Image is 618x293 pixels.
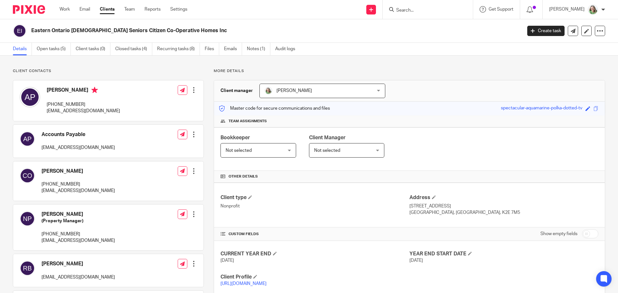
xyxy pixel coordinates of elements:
[13,43,32,55] a: Details
[275,43,300,55] a: Audit logs
[42,274,115,280] p: [EMAIL_ADDRESS][DOMAIN_NAME]
[157,43,200,55] a: Recurring tasks (8)
[124,6,135,13] a: Team
[13,5,45,14] img: Pixie
[224,43,242,55] a: Emails
[409,251,598,257] h4: YEAR END START DATE
[314,148,340,153] span: Not selected
[80,6,90,13] a: Email
[214,69,605,74] p: More details
[220,135,250,140] span: Bookkeeper
[37,43,71,55] a: Open tasks (5)
[42,218,115,224] h5: (Property Manager)
[226,148,252,153] span: Not selected
[540,231,577,237] label: Show empty fields
[20,261,35,276] img: svg%3E
[42,211,115,218] h4: [PERSON_NAME]
[20,211,35,226] img: svg%3E
[47,101,120,108] p: [PHONE_NUMBER]
[549,6,585,13] p: [PERSON_NAME]
[501,105,582,112] div: spectacular-aquamarine-polka-dotted-tv
[42,231,115,237] p: [PHONE_NUMBER]
[409,194,598,201] h4: Address
[47,108,120,114] p: [EMAIL_ADDRESS][DOMAIN_NAME]
[276,88,312,93] span: [PERSON_NAME]
[42,168,115,175] h4: [PERSON_NAME]
[115,43,152,55] a: Closed tasks (4)
[220,258,234,263] span: [DATE]
[396,8,454,14] input: Search
[13,24,26,38] img: svg%3E
[205,43,219,55] a: Files
[220,87,253,94] h3: Client manager
[42,237,115,244] p: [EMAIL_ADDRESS][DOMAIN_NAME]
[489,7,513,12] span: Get Support
[42,144,115,151] p: [EMAIL_ADDRESS][DOMAIN_NAME]
[220,251,409,257] h4: CURRENT YEAR END
[60,6,70,13] a: Work
[220,203,409,209] p: Nonprofit
[220,232,409,237] h4: CUSTOM FIELDS
[100,6,115,13] a: Clients
[229,119,267,124] span: Team assignments
[588,5,598,15] img: KC%20Photo.jpg
[219,105,330,112] p: Master code for secure communications and files
[13,69,204,74] p: Client contacts
[409,203,598,209] p: [STREET_ADDRESS]
[229,174,258,179] span: Other details
[47,87,120,95] h4: [PERSON_NAME]
[42,181,115,188] p: [PHONE_NUMBER]
[31,27,420,34] h2: Eastern Ontario [DEMOGRAPHIC_DATA] Seniors Citizen Co-Operative Homes Inc
[527,26,565,36] a: Create task
[42,261,115,267] h4: [PERSON_NAME]
[170,6,187,13] a: Settings
[20,131,35,147] img: svg%3E
[247,43,270,55] a: Notes (1)
[20,87,40,107] img: svg%3E
[76,43,110,55] a: Client tasks (0)
[220,281,267,286] a: [URL][DOMAIN_NAME]
[42,188,115,194] p: [EMAIL_ADDRESS][DOMAIN_NAME]
[20,168,35,183] img: svg%3E
[220,274,409,280] h4: Client Profile
[409,209,598,216] p: [GEOGRAPHIC_DATA], [GEOGRAPHIC_DATA], K2E 7M5
[42,131,115,138] h4: Accounts Payable
[265,87,272,95] img: KC%20Photo.jpg
[309,135,346,140] span: Client Manager
[91,87,98,93] i: Primary
[145,6,161,13] a: Reports
[409,258,423,263] span: [DATE]
[220,194,409,201] h4: Client type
